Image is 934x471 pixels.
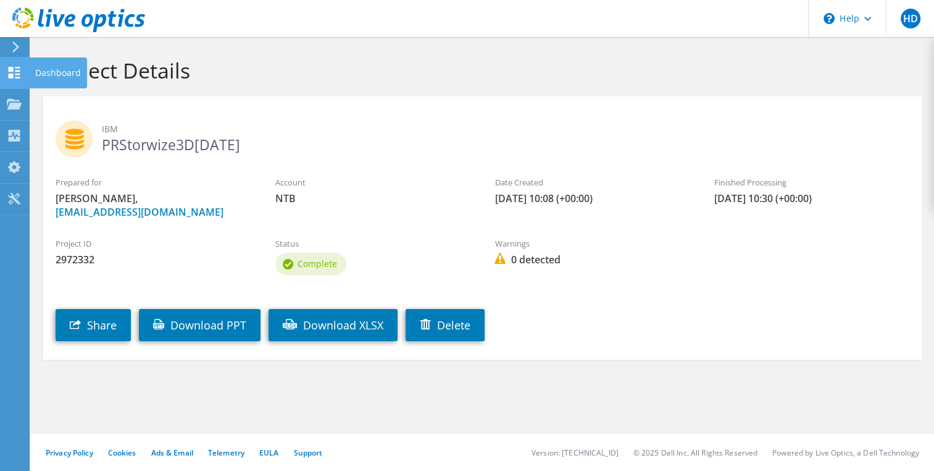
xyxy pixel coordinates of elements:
a: Download PPT [139,309,261,341]
span: HD [901,9,920,28]
a: Download XLSX [269,309,398,341]
label: Date Created [494,176,690,189]
label: Project ID [56,237,251,250]
svg: \n [824,13,835,24]
label: Finished Processing [714,176,909,189]
h2: PRStorwize3D[DATE] [56,121,909,151]
li: Version: [TECHNICAL_ID] [532,448,619,458]
span: [DATE] 10:08 (+00:00) [494,192,690,205]
a: Support [293,448,322,458]
li: © 2025 Dell Inc. All Rights Reserved [633,448,757,458]
span: 2972332 [56,253,251,266]
a: Privacy Policy [46,448,93,458]
a: Delete [406,309,485,341]
span: Complete [298,258,337,269]
a: Ads & Email [151,448,193,458]
span: [DATE] 10:30 (+00:00) [714,192,909,205]
h1: Project Details [49,57,909,83]
a: Telemetry [208,448,244,458]
li: Powered by Live Optics, a Dell Technology [772,448,919,458]
a: Cookies [108,448,136,458]
span: NTB [275,192,470,205]
label: Warnings [494,237,690,250]
label: Account [275,176,470,189]
a: EULA [259,448,278,458]
span: [PERSON_NAME], [56,192,251,219]
span: 0 detected [494,253,690,266]
span: IBM [102,122,909,136]
a: Share [56,309,131,341]
div: Dashboard [29,57,87,88]
label: Status [275,237,470,250]
label: Prepared for [56,176,251,189]
a: [EMAIL_ADDRESS][DOMAIN_NAME] [56,205,223,219]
